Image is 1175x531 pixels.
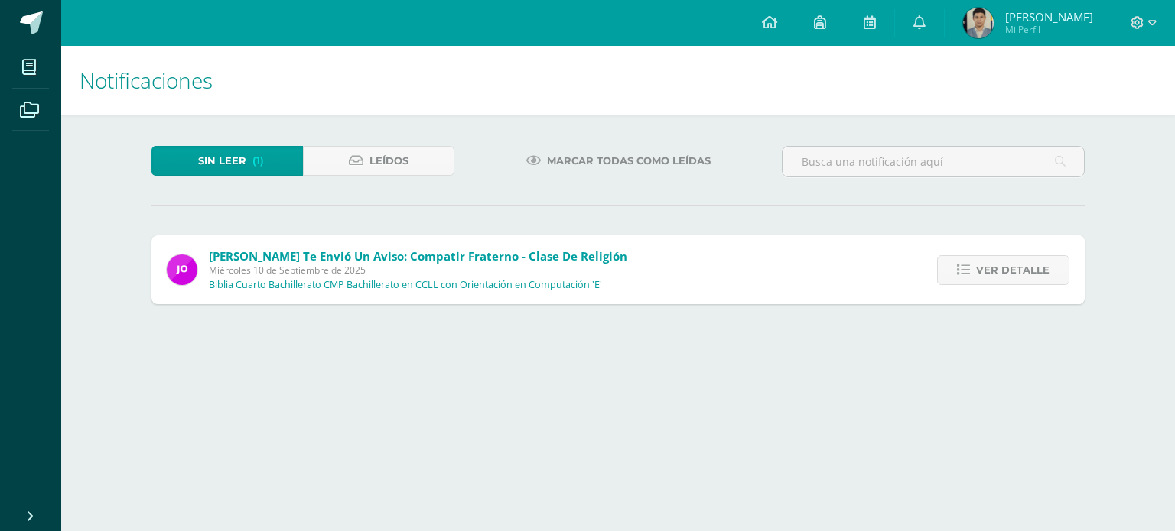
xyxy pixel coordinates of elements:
[507,146,730,176] a: Marcar todas como leídas
[547,147,711,175] span: Marcar todas como leídas
[209,248,627,264] span: [PERSON_NAME] te envió un aviso: Compatir fraterno - clase de religión
[1005,9,1093,24] span: [PERSON_NAME]
[303,146,454,176] a: Leídos
[963,8,994,38] img: 7fee766d8ac52d7d257e4f31d949d49f.png
[209,264,627,277] span: Miércoles 10 de Septiembre de 2025
[252,147,264,175] span: (1)
[209,279,602,291] p: Biblia Cuarto Bachillerato CMP Bachillerato en CCLL con Orientación en Computación 'E'
[783,147,1084,176] input: Busca una notificación aquí
[198,147,246,175] span: Sin leer
[151,146,303,176] a: Sin leer(1)
[369,147,408,175] span: Leídos
[1005,23,1093,36] span: Mi Perfil
[80,66,213,95] span: Notificaciones
[167,254,197,285] img: 6614adf7432e56e5c9e182f11abb21f1.png
[976,256,1050,284] span: Ver detalle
